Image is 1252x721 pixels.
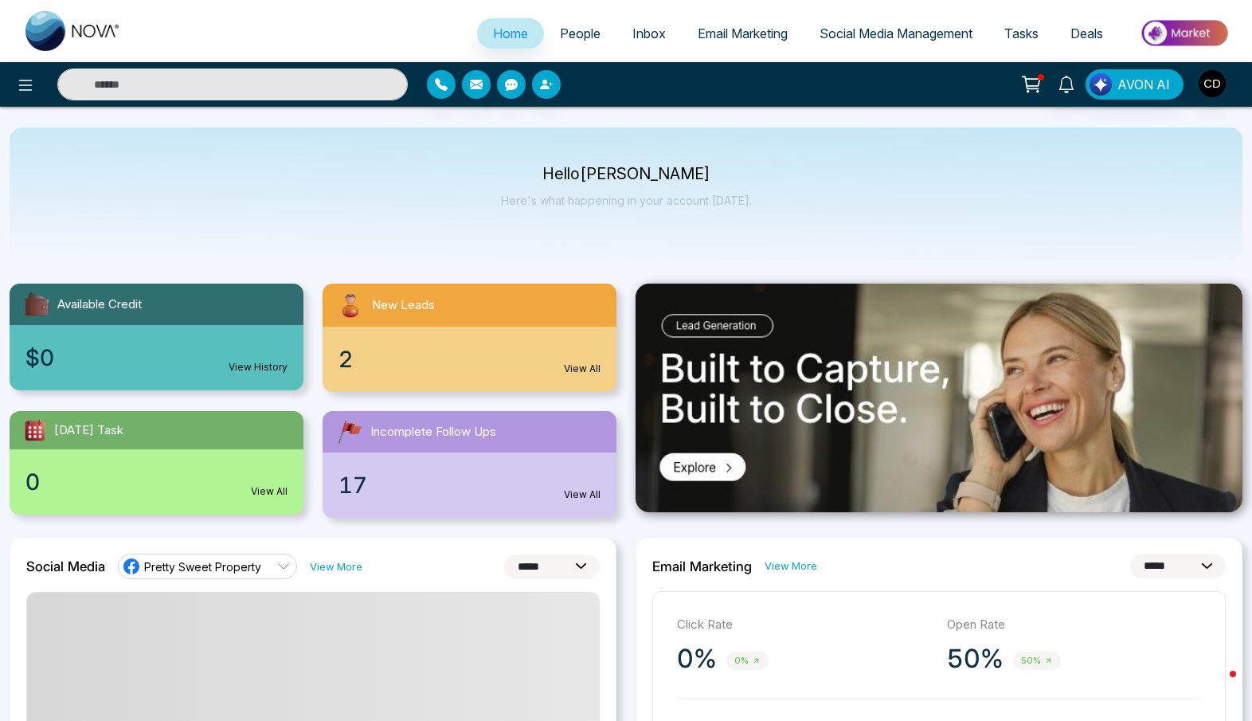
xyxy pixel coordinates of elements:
img: Market-place.gif [1127,15,1242,51]
span: Tasks [1004,25,1039,41]
span: 2 [338,343,353,376]
img: Lead Flow [1090,73,1112,96]
a: Deals [1054,18,1119,49]
p: Open Rate [947,616,1201,634]
a: People [544,18,616,49]
p: 50% [947,643,1004,675]
img: newLeads.svg [335,290,366,320]
span: Email Marketing [698,25,788,41]
a: Incomplete Follow Ups17View All [313,411,626,518]
img: Nova CRM Logo [25,11,121,51]
h2: Email Marketing [652,558,752,574]
span: AVON AI [1117,75,1170,94]
span: Deals [1070,25,1103,41]
span: People [560,25,601,41]
p: Hello [PERSON_NAME] [501,167,752,181]
p: Click Rate [677,616,931,634]
span: 17 [338,468,367,502]
span: 0 [25,465,40,499]
span: Home [493,25,528,41]
span: $0 [25,341,54,374]
a: View All [564,488,601,502]
span: Available Credit [57,296,142,314]
p: 0% [677,643,717,675]
a: Social Media Management [804,18,988,49]
a: Home [477,18,544,49]
a: View More [310,559,362,574]
a: Tasks [988,18,1054,49]
p: Here's what happening in your account [DATE]. [501,194,752,207]
span: 50% [1013,652,1061,670]
img: todayTask.svg [22,417,48,443]
a: New Leads2View All [313,284,626,392]
img: User Avatar [1199,70,1226,97]
span: New Leads [372,296,435,315]
span: Inbox [632,25,666,41]
img: . [636,284,1242,512]
h2: Social Media [26,558,105,574]
span: Pretty Sweet Property [144,559,261,574]
a: View All [251,484,288,499]
img: followUps.svg [335,417,364,446]
a: View All [564,362,601,376]
iframe: Intercom live chat [1198,667,1236,705]
img: availableCredit.svg [22,290,51,319]
span: Social Media Management [820,25,972,41]
a: Inbox [616,18,682,49]
span: Incomplete Follow Ups [370,423,496,441]
button: AVON AI [1086,69,1184,100]
span: 0% [726,652,769,670]
a: Email Marketing [682,18,804,49]
a: View More [765,558,817,574]
a: View History [229,360,288,374]
span: [DATE] Task [54,421,123,440]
